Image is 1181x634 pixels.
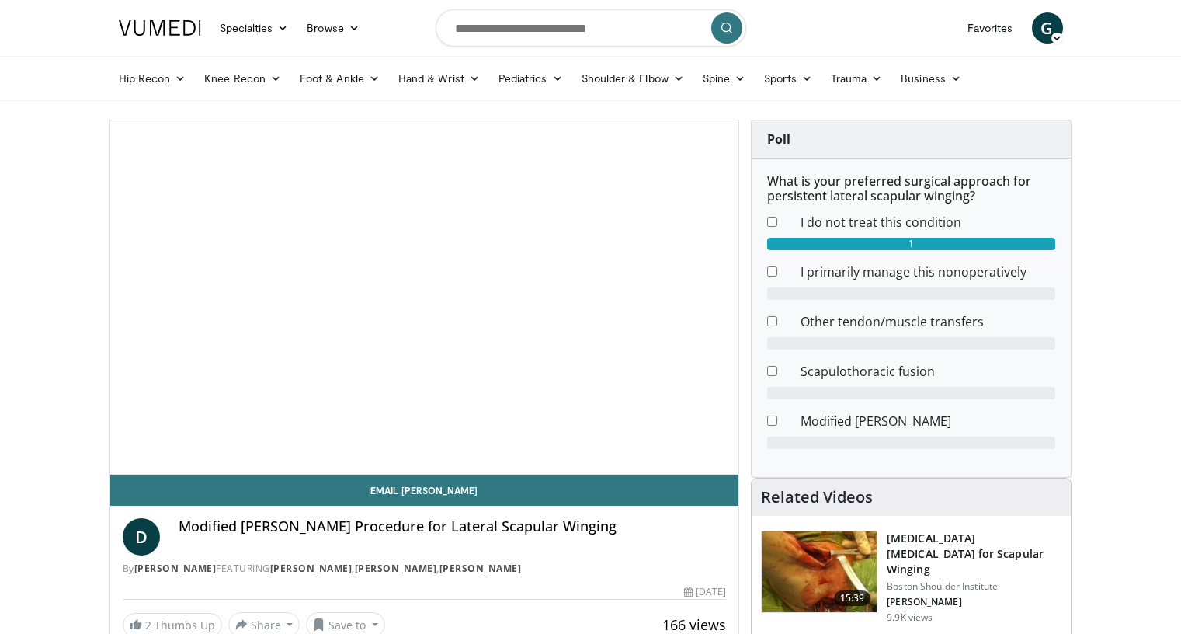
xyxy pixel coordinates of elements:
[887,611,933,624] p: 9.9K views
[887,580,1061,593] p: Boston Shoulder Institute
[134,562,217,575] a: [PERSON_NAME]
[145,618,151,632] span: 2
[789,412,1067,430] dd: Modified [PERSON_NAME]
[439,562,522,575] a: [PERSON_NAME]
[389,63,489,94] a: Hand & Wrist
[290,63,389,94] a: Foot & Ankle
[767,238,1055,250] div: 1
[270,562,353,575] a: [PERSON_NAME]
[123,518,160,556] a: D
[891,63,971,94] a: Business
[110,475,739,506] a: Email [PERSON_NAME]
[887,531,1061,577] h3: [MEDICAL_DATA] [MEDICAL_DATA] for Scapular Winging
[887,596,1061,608] p: [PERSON_NAME]
[761,531,1061,624] a: 15:39 [MEDICAL_DATA] [MEDICAL_DATA] for Scapular Winging Boston Shoulder Institute [PERSON_NAME] ...
[684,585,726,599] div: [DATE]
[767,174,1055,204] h6: What is your preferred surgical approach for persistent lateral scapular winging?
[761,488,873,507] h4: Related Videos
[789,263,1067,281] dd: I primarily manage this nonoperatively
[789,213,1067,232] dd: I do not treat this condition
[1032,12,1063,44] a: G
[297,12,369,44] a: Browse
[436,9,746,47] input: Search topics, interventions
[789,362,1067,381] dd: Scapulothoracic fusion
[109,63,196,94] a: Hip Recon
[789,312,1067,331] dd: Other tendon/muscle transfers
[662,615,726,634] span: 166 views
[834,590,871,606] span: 15:39
[755,63,821,94] a: Sports
[123,562,727,576] div: By FEATURING , ,
[762,531,877,612] img: 10487_3.png.150x105_q85_crop-smart_upscale.jpg
[195,63,290,94] a: Knee Recon
[693,63,755,94] a: Spine
[767,131,790,148] strong: Poll
[119,20,201,36] img: VuMedi Logo
[821,63,892,94] a: Trauma
[210,12,298,44] a: Specialties
[110,120,739,475] video-js: Video Player
[179,518,727,535] h4: Modified [PERSON_NAME] Procedure for Lateral Scapular Winging
[489,63,572,94] a: Pediatrics
[958,12,1023,44] a: Favorites
[355,562,437,575] a: [PERSON_NAME]
[572,63,693,94] a: Shoulder & Elbow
